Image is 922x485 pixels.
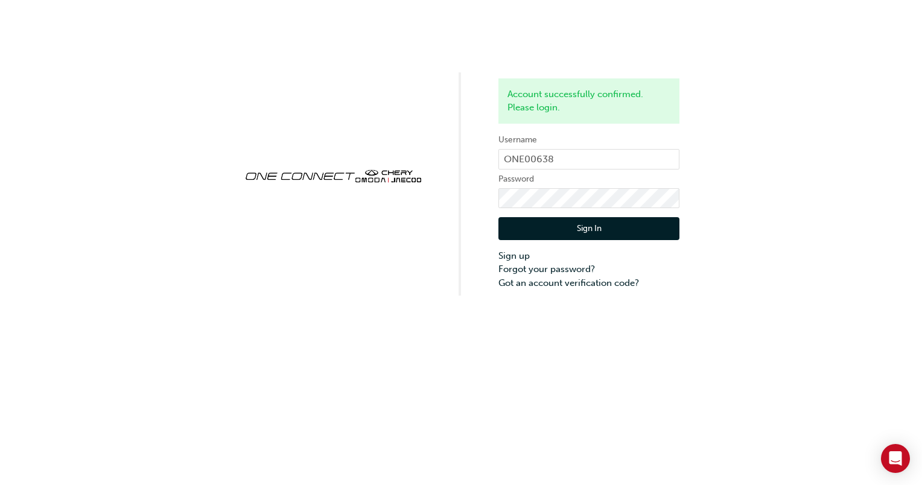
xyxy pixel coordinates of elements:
[498,149,679,170] input: Username
[243,159,424,191] img: oneconnect
[881,444,910,473] div: Open Intercom Messenger
[498,172,679,186] label: Password
[498,78,679,124] div: Account successfully confirmed. Please login.
[498,262,679,276] a: Forgot your password?
[498,249,679,263] a: Sign up
[498,133,679,147] label: Username
[498,217,679,240] button: Sign In
[498,276,679,290] a: Got an account verification code?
